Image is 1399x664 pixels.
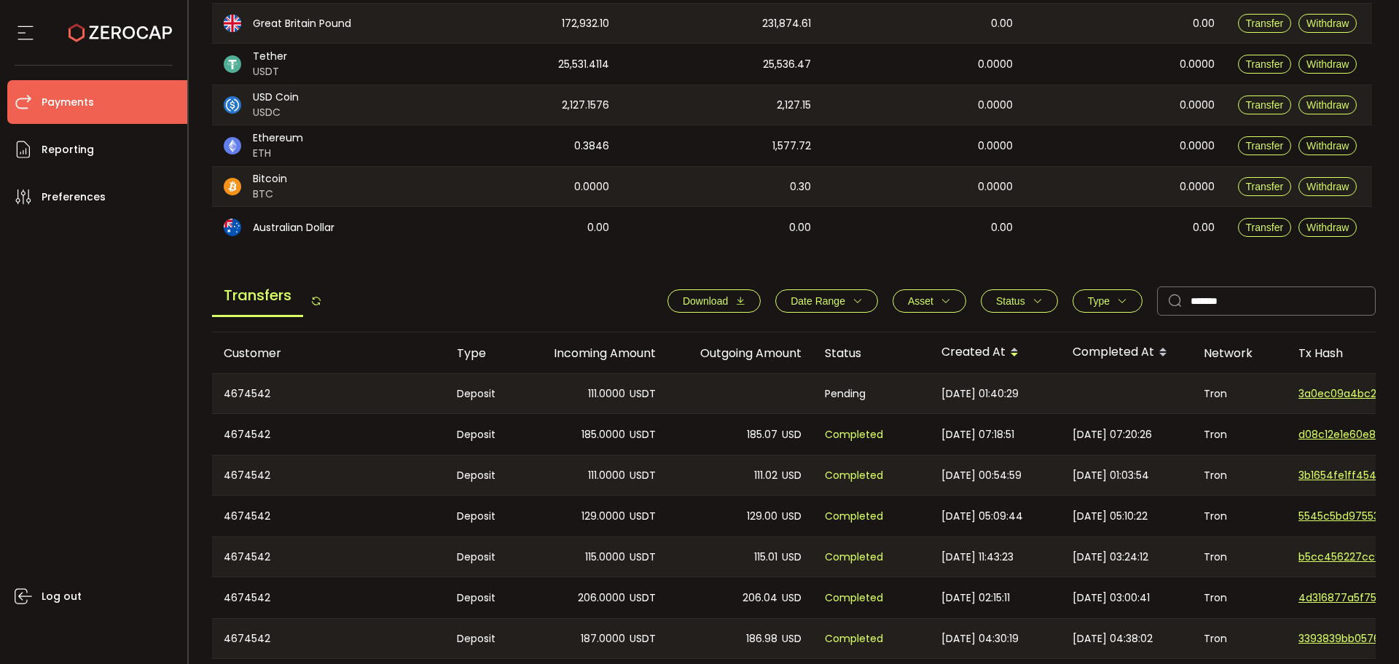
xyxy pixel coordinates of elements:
span: 187.0000 [581,630,625,647]
span: Status [996,295,1025,307]
span: Transfer [1246,99,1284,111]
span: 111.0000 [588,467,625,484]
span: USDT [630,386,656,402]
span: Completed [825,630,883,647]
div: Created At [930,340,1061,365]
span: BTC [253,187,287,202]
button: Transfer [1238,218,1292,237]
div: Deposit [445,537,522,577]
span: [DATE] 04:30:19 [941,630,1019,647]
span: 0.00 [1193,15,1215,32]
span: 0.0000 [978,179,1013,195]
div: Completed At [1061,340,1192,365]
span: 231,874.61 [762,15,811,32]
button: Withdraw [1298,218,1357,237]
div: Tron [1192,414,1287,455]
img: usdc_portfolio.svg [224,96,241,114]
span: Date Range [791,295,845,307]
span: USDT [630,426,656,443]
span: 0.3846 [574,138,609,155]
span: Withdraw [1306,99,1349,111]
span: 0.0000 [978,56,1013,73]
span: Type [1088,295,1110,307]
span: 129.00 [747,508,777,525]
button: Asset [893,289,966,313]
span: Withdraw [1306,222,1349,233]
span: Completed [825,426,883,443]
img: btc_portfolio.svg [224,178,241,195]
span: USD [782,508,802,525]
span: 0.0000 [1180,56,1215,73]
div: Type [445,345,522,362]
button: Transfer [1238,14,1292,33]
span: [DATE] 01:40:29 [941,386,1019,402]
div: Tron [1192,496,1287,536]
div: 4674542 [212,456,445,495]
span: USDT [630,630,656,647]
button: Status [981,289,1058,313]
span: Transfer [1246,222,1284,233]
span: 0.00 [1193,219,1215,236]
button: Withdraw [1298,55,1357,74]
span: USDT [630,508,656,525]
div: Tron [1192,577,1287,618]
span: Transfer [1246,58,1284,70]
img: gbp_portfolio.svg [224,15,241,32]
button: Transfer [1238,136,1292,155]
span: Asset [908,295,933,307]
div: Network [1192,345,1287,362]
span: 0.00 [789,219,811,236]
span: Completed [825,508,883,525]
span: [DATE] 02:15:11 [941,590,1010,606]
span: 185.07 [747,426,777,443]
span: Great Britain Pound [253,16,351,31]
span: 0.0000 [574,179,609,195]
button: Transfer [1238,177,1292,196]
div: 4674542 [212,537,445,577]
img: usdt_portfolio.svg [224,55,241,73]
span: 185.0000 [581,426,625,443]
span: Reporting [42,139,94,160]
button: Date Range [775,289,878,313]
span: Tether [253,49,287,64]
span: 0.00 [991,15,1013,32]
span: USDC [253,105,299,120]
img: aud_portfolio.svg [224,219,241,236]
div: Tron [1192,456,1287,495]
span: Withdraw [1306,181,1349,192]
span: Withdraw [1306,17,1349,29]
div: Deposit [445,577,522,618]
span: Australian Dollar [253,220,334,235]
span: 115.01 [754,549,777,566]
span: [DATE] 07:20:26 [1073,426,1152,443]
span: [DATE] 11:43:23 [941,549,1014,566]
span: 25,531.4114 [558,56,609,73]
button: Withdraw [1298,177,1357,196]
span: 172,932.10 [562,15,609,32]
span: 0.0000 [978,97,1013,114]
div: 4674542 [212,619,445,658]
div: Deposit [445,619,522,658]
div: Tron [1192,537,1287,577]
span: 0.0000 [1180,97,1215,114]
span: Transfer [1246,181,1284,192]
span: 25,536.47 [763,56,811,73]
span: [DATE] 00:54:59 [941,467,1022,484]
span: Pending [825,386,866,402]
div: Deposit [445,496,522,536]
span: USD [782,590,802,606]
button: Transfer [1238,55,1292,74]
span: ETH [253,146,303,161]
span: Transfer [1246,17,1284,29]
span: USD [782,467,802,484]
div: 4674542 [212,496,445,536]
span: USD Coin [253,90,299,105]
span: 206.0000 [578,590,625,606]
span: 0.00 [991,219,1013,236]
span: 206.04 [742,590,777,606]
span: [DATE] 01:03:54 [1073,467,1149,484]
span: 115.0000 [585,549,625,566]
span: 0.0000 [1180,138,1215,155]
span: 0.0000 [1180,179,1215,195]
span: [DATE] 03:24:12 [1073,549,1148,566]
